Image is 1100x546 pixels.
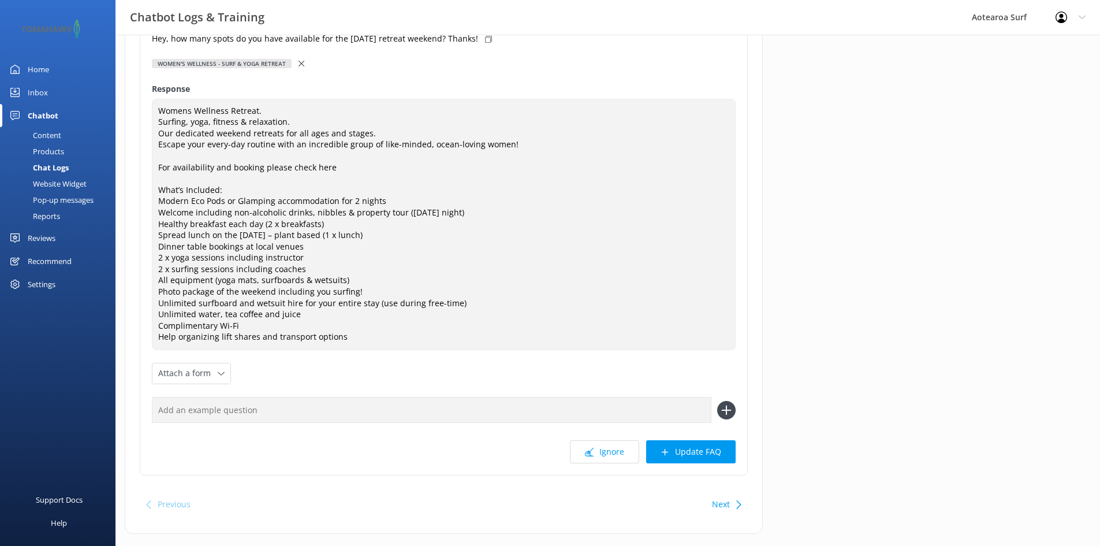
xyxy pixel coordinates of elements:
[152,32,478,45] p: Hey, how many spots do you have available for the [DATE] retreat weekend? Thanks!
[152,59,292,68] div: Women's Wellness - Surf & Yoga Retreat
[28,273,55,296] div: Settings
[7,127,115,143] a: Content
[7,208,115,224] a: Reports
[7,176,87,192] div: Website Widget
[51,511,67,534] div: Help
[7,159,115,176] a: Chat Logs
[7,143,115,159] a: Products
[570,440,639,463] button: Ignore
[28,104,58,127] div: Chatbot
[7,176,115,192] a: Website Widget
[28,226,55,250] div: Reviews
[7,159,69,176] div: Chat Logs
[152,99,736,350] textarea: Womens Wellness Retreat​. Surfing, yoga, fitness & relaxation. Our dedicated weekend retreats for...
[646,440,736,463] button: Update FAQ
[130,8,264,27] h3: Chatbot Logs & Training
[712,493,730,516] button: Next
[7,208,60,224] div: Reports
[28,250,72,273] div: Recommend
[36,488,83,511] div: Support Docs
[158,367,218,380] span: Attach a form
[28,81,48,104] div: Inbox
[152,83,736,95] label: Response
[7,192,94,208] div: Pop-up messages
[7,127,61,143] div: Content
[17,20,84,39] img: 2-1647550015.png
[7,143,64,159] div: Products
[28,58,49,81] div: Home
[152,397,711,423] input: Add an example question
[7,192,115,208] a: Pop-up messages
